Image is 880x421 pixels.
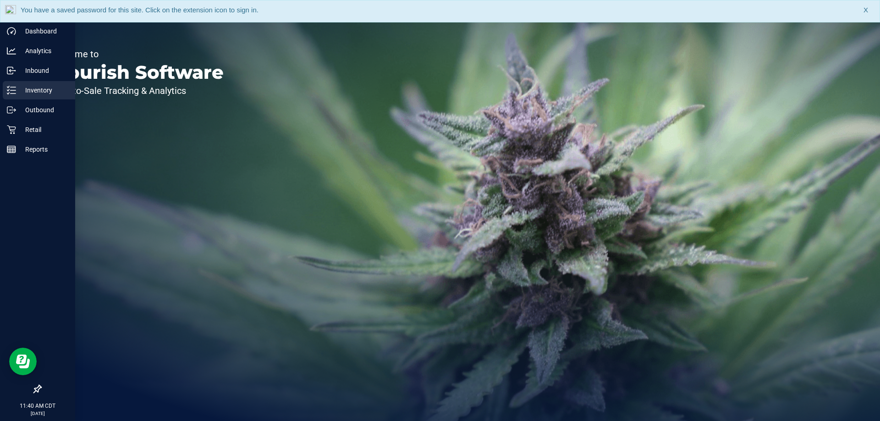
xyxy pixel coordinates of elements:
[49,86,224,95] p: Seed-to-Sale Tracking & Analytics
[16,26,71,37] p: Dashboard
[7,105,16,115] inline-svg: Outbound
[16,85,71,96] p: Inventory
[16,65,71,76] p: Inbound
[49,63,224,82] p: Flourish Software
[4,410,71,417] p: [DATE]
[7,66,16,75] inline-svg: Inbound
[7,46,16,55] inline-svg: Analytics
[7,125,16,134] inline-svg: Retail
[9,348,37,375] iframe: Resource center
[16,124,71,135] p: Retail
[7,145,16,154] inline-svg: Reports
[7,27,16,36] inline-svg: Dashboard
[16,144,71,155] p: Reports
[16,104,71,115] p: Outbound
[7,86,16,95] inline-svg: Inventory
[863,5,868,16] span: X
[4,402,71,410] p: 11:40 AM CDT
[16,45,71,56] p: Analytics
[21,6,258,14] span: You have a saved password for this site. Click on the extension icon to sign in.
[49,49,224,59] p: Welcome to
